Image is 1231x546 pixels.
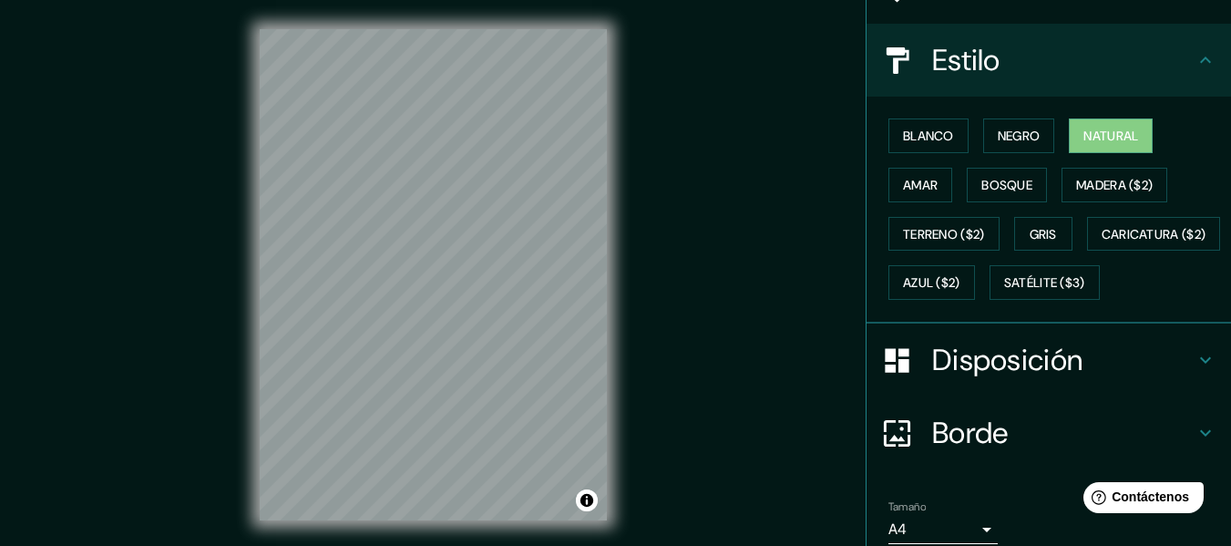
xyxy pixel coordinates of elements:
[867,24,1231,97] div: Estilo
[981,177,1032,193] font: Bosque
[888,217,1000,252] button: Terreno ($2)
[983,118,1055,153] button: Negro
[1083,128,1138,144] font: Natural
[932,414,1009,452] font: Borde
[888,118,969,153] button: Blanco
[260,29,607,520] canvas: Mapa
[1014,217,1072,252] button: Gris
[1030,226,1057,242] font: Gris
[1102,226,1206,242] font: Caricatura ($2)
[903,177,938,193] font: Amar
[888,520,907,539] font: A4
[903,275,960,292] font: Azul ($2)
[888,168,952,202] button: Amar
[888,500,926,514] font: Tamaño
[903,226,985,242] font: Terreno ($2)
[867,324,1231,397] div: Disposición
[1076,177,1153,193] font: Madera ($2)
[903,128,954,144] font: Blanco
[1004,275,1085,292] font: Satélite ($3)
[888,515,998,544] div: A4
[932,41,1000,79] font: Estilo
[998,128,1041,144] font: Negro
[1069,118,1153,153] button: Natural
[932,341,1082,379] font: Disposición
[967,168,1047,202] button: Bosque
[576,489,598,511] button: Activar o desactivar atribución
[888,265,975,300] button: Azul ($2)
[1062,168,1167,202] button: Madera ($2)
[867,397,1231,469] div: Borde
[1069,475,1211,526] iframe: Lanzador de widgets de ayuda
[1087,217,1221,252] button: Caricatura ($2)
[990,265,1100,300] button: Satélite ($3)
